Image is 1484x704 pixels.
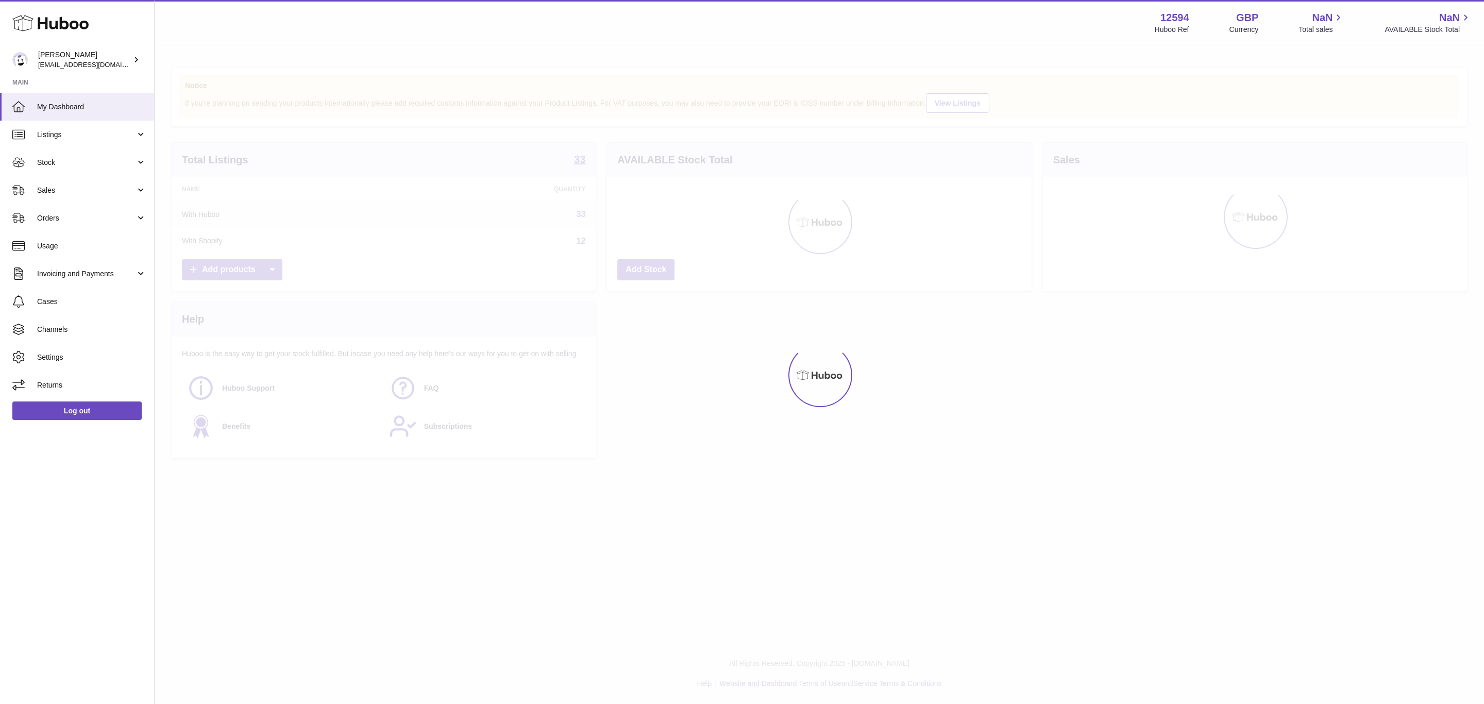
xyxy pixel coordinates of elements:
span: NaN [1439,11,1460,25]
a: NaN AVAILABLE Stock Total [1385,11,1472,35]
span: Stock [37,158,136,167]
a: Log out [12,401,142,420]
span: Channels [37,325,146,334]
span: Returns [37,380,146,390]
span: My Dashboard [37,102,146,112]
span: NaN [1312,11,1333,25]
span: Invoicing and Payments [37,269,136,279]
strong: GBP [1236,11,1258,25]
span: Orders [37,213,136,223]
span: Cases [37,297,146,307]
div: [PERSON_NAME] [38,50,131,70]
span: Listings [37,130,136,140]
span: [EMAIL_ADDRESS][DOMAIN_NAME] [38,60,151,69]
strong: 12594 [1160,11,1189,25]
img: internalAdmin-12594@internal.huboo.com [12,52,28,68]
div: Huboo Ref [1155,25,1189,35]
a: NaN Total sales [1298,11,1344,35]
div: Currency [1229,25,1259,35]
span: Sales [37,186,136,195]
span: AVAILABLE Stock Total [1385,25,1472,35]
span: Total sales [1298,25,1344,35]
span: Settings [37,353,146,362]
span: Usage [37,241,146,251]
